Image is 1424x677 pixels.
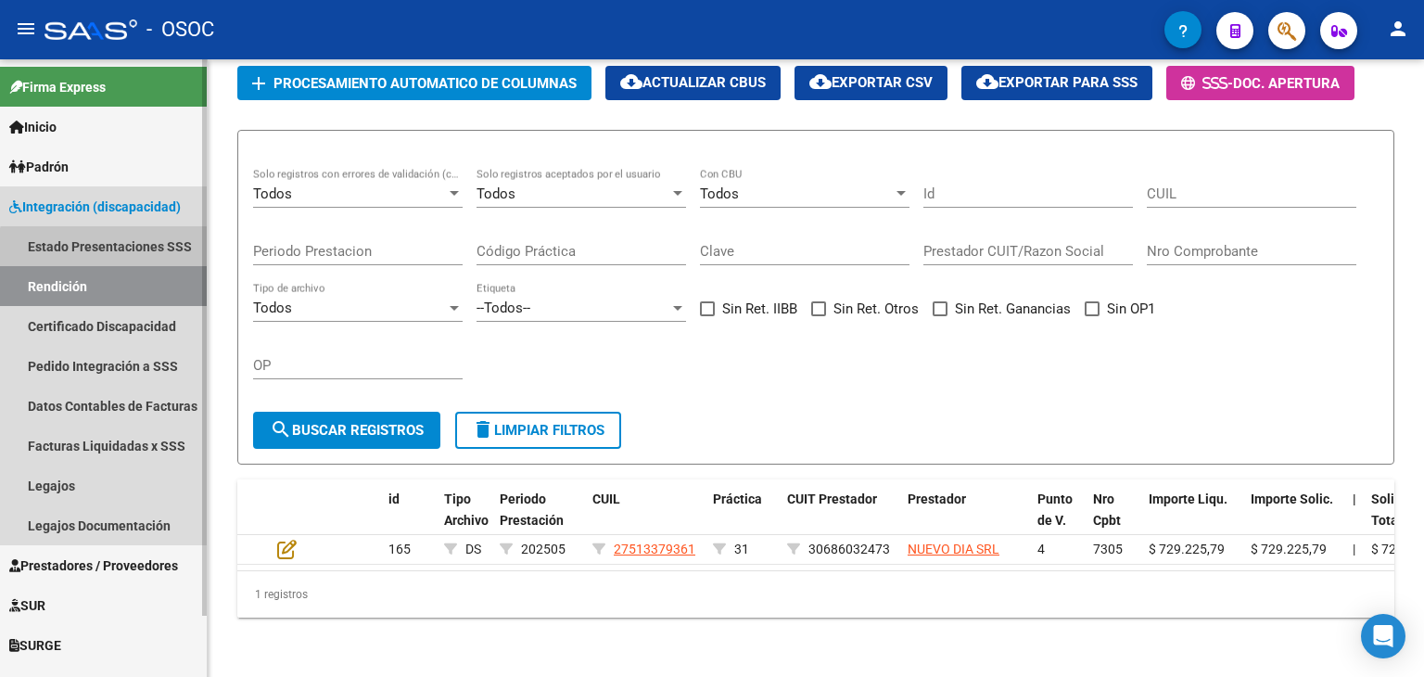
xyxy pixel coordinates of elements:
button: Limpiar filtros [455,412,621,449]
span: Doc. Apertura [1233,75,1340,92]
span: Inicio [9,117,57,137]
datatable-header-cell: Importe Solic. [1243,479,1345,561]
span: DS [465,542,481,556]
span: Tipo Archivo [444,492,489,528]
span: Importe Solic. [1251,492,1333,506]
button: Procesamiento automatico de columnas [237,66,591,100]
button: Actualizar CBUs [605,66,781,100]
span: id [388,492,400,506]
span: Exportar CSV [809,74,933,91]
span: Nro Cpbt [1093,492,1121,528]
datatable-header-cell: Periodo Prestación [492,479,585,561]
datatable-header-cell: CUIT Prestador [780,479,900,561]
span: Todos [477,185,515,202]
span: Padrón [9,157,69,177]
button: Buscar registros [253,412,440,449]
div: 1 registros [237,571,1394,618]
span: 202505 [521,542,566,556]
span: SUR [9,595,45,616]
span: 31 [734,542,749,556]
span: 27513379361 [614,542,695,556]
span: SURGE [9,635,61,656]
mat-icon: menu [15,18,37,40]
span: Firma Express [9,77,106,97]
mat-icon: delete [472,418,494,441]
div: Open Intercom Messenger [1361,614,1405,658]
span: Todos [253,185,292,202]
datatable-header-cell: Importe Liqu. [1141,479,1243,561]
span: Sin OP1 [1107,298,1155,320]
span: NUEVO DIA SRL [908,542,999,556]
span: Integración (discapacidad) [9,197,181,217]
span: Periodo Prestación [500,492,564,528]
datatable-header-cell: id [381,479,437,561]
mat-icon: cloud_download [976,70,998,93]
span: Procesamiento automatico de columnas [273,75,577,92]
span: Actualizar CBUs [620,74,766,91]
span: - OSOC [146,9,214,50]
span: Prestador [908,492,966,506]
span: $ 729.225,79 [1149,542,1225,556]
span: | [1353,492,1356,506]
span: Limpiar filtros [472,422,604,439]
span: | [1353,542,1355,556]
span: 4 [1037,542,1045,556]
span: Prestadores / Proveedores [9,556,178,576]
span: 30686032473 [808,542,890,556]
span: 7305 [1093,542,1123,556]
span: Todos [700,185,739,202]
span: CUIL [592,492,620,506]
datatable-header-cell: Tipo Archivo [437,479,492,561]
button: Exportar CSV [795,66,947,100]
span: --Todos-- [477,300,530,316]
span: Punto de V. [1037,492,1073,528]
datatable-header-cell: Punto de V. [1030,479,1086,561]
datatable-header-cell: Prestador [900,479,1030,561]
div: 165 [388,539,429,560]
mat-icon: add [248,72,270,95]
mat-icon: person [1387,18,1409,40]
mat-icon: cloud_download [809,70,832,93]
span: CUIT Prestador [787,492,877,506]
datatable-header-cell: Práctica [706,479,780,561]
button: -Doc. Apertura [1166,66,1354,100]
span: $ 729.225,79 [1251,542,1327,556]
span: - [1181,75,1233,92]
mat-icon: cloud_download [620,70,642,93]
mat-icon: search [270,418,292,441]
span: Sin Ret. Otros [833,298,919,320]
span: Sin Ret. Ganancias [955,298,1071,320]
datatable-header-cell: CUIL [585,479,706,561]
span: Práctica [713,492,762,506]
span: Buscar registros [270,422,424,439]
span: Importe Liqu. [1149,492,1227,506]
button: Exportar para SSS [961,66,1152,100]
datatable-header-cell: | [1345,479,1364,561]
span: Sin Ret. IIBB [722,298,797,320]
span: Todos [253,300,292,316]
datatable-header-cell: Nro Cpbt [1086,479,1141,561]
span: Exportar para SSS [976,74,1138,91]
